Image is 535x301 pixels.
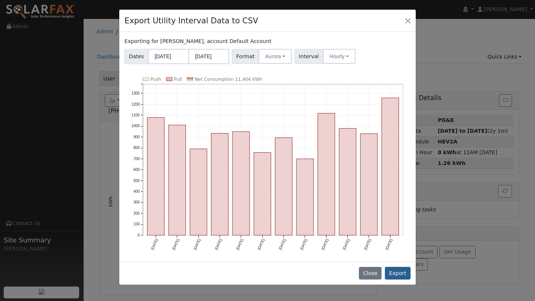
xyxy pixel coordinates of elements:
text: [DATE] [214,238,223,250]
text: 800 [133,146,140,150]
text: [DATE] [342,238,350,250]
text: [DATE] [321,238,329,250]
rect: onclick="" [254,152,271,235]
button: Aurora [259,49,292,64]
text: [DATE] [172,238,180,250]
rect: onclick="" [211,133,228,235]
rect: onclick="" [339,128,356,235]
rect: onclick="" [318,113,335,235]
text: 0 [138,233,140,237]
rect: onclick="" [169,125,186,235]
text: 100 [133,222,140,226]
text: [DATE] [257,238,265,250]
button: Export [385,267,411,279]
text: 400 [133,189,140,193]
rect: onclick="" [147,118,165,235]
text: 1300 [132,91,140,95]
text: [DATE] [278,238,286,250]
rect: onclick="" [382,98,399,235]
text: [DATE] [363,238,372,250]
text: [DATE] [150,238,159,250]
span: Dates [124,49,148,64]
text: Net Consumption 11,404 kWh [195,77,262,82]
rect: onclick="" [233,132,250,235]
text: Pull [174,77,182,82]
rect: onclick="" [275,138,292,235]
text: [DATE] [299,238,308,250]
button: Hourly [323,49,356,64]
text: Push [150,77,161,82]
text: 700 [133,157,140,161]
rect: onclick="" [360,133,377,235]
text: 500 [133,178,140,182]
h4: Export Utility Interval Data to CSV [124,15,258,27]
text: 200 [133,211,140,215]
text: 1000 [132,124,140,128]
button: Close [403,15,413,26]
span: Format [232,49,259,64]
button: Close [359,267,382,279]
text: [DATE] [193,238,201,250]
text: 600 [133,168,140,172]
text: 1200 [132,102,140,106]
span: Interval [295,49,323,64]
label: Exporting for [PERSON_NAME], account Default Account [124,37,271,45]
text: 1100 [132,113,140,117]
text: 900 [133,135,140,139]
text: 300 [133,200,140,204]
rect: onclick="" [190,149,207,235]
rect: onclick="" [296,159,314,235]
text: [DATE] [385,238,393,250]
text: [DATE] [236,238,244,250]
